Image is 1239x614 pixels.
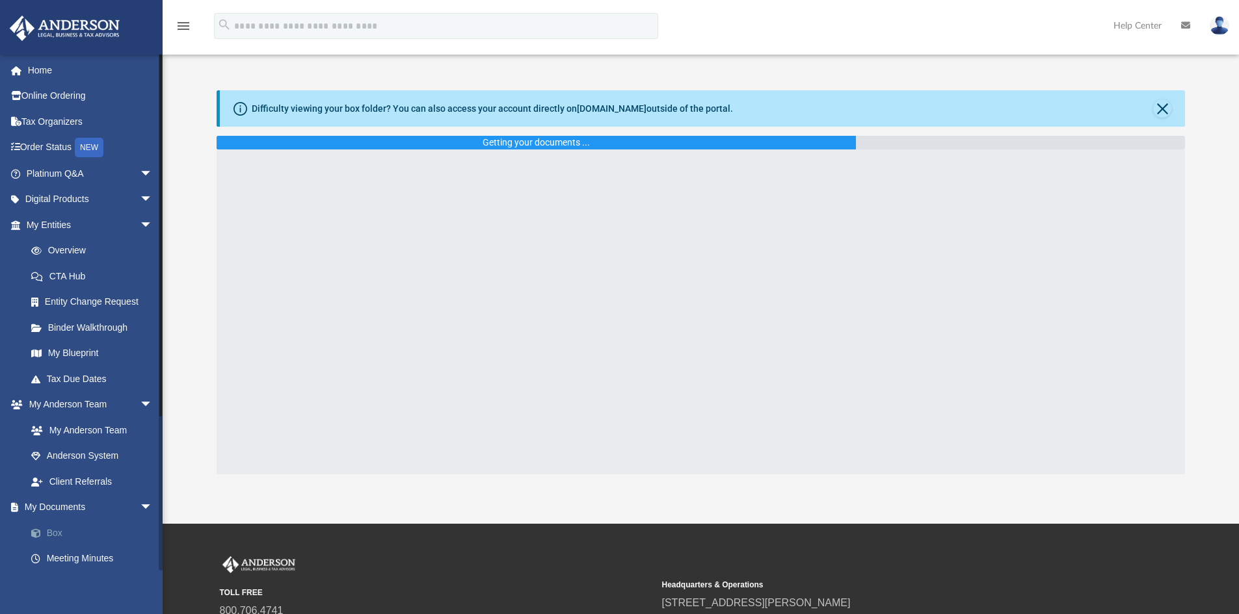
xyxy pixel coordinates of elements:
[18,468,166,494] a: Client Referrals
[18,520,172,546] a: Box
[9,212,172,238] a: My Entitiesarrow_drop_down
[18,289,172,315] a: Entity Change Request
[18,238,172,264] a: Overview
[220,587,653,598] small: TOLL FREE
[577,103,646,114] a: [DOMAIN_NAME]
[252,102,733,116] div: Difficulty viewing your box folder? You can also access your account directly on outside of the p...
[9,392,166,418] a: My Anderson Teamarrow_drop_down
[176,25,191,34] a: menu
[140,392,166,418] span: arrow_drop_down
[140,160,166,187] span: arrow_drop_down
[9,494,172,520] a: My Documentsarrow_drop_down
[75,138,103,157] div: NEW
[6,16,124,41] img: Anderson Advisors Platinum Portal
[483,136,590,149] div: Getting your documents ...
[140,494,166,521] span: arrow_drop_down
[140,212,166,238] span: arrow_drop_down
[662,597,851,608] a: [STREET_ADDRESS][PERSON_NAME]
[9,57,172,83] a: Home
[1153,99,1171,118] button: Close
[9,160,172,186] a: Platinum Q&Aarrow_drop_down
[9,134,172,161] a: Order StatusNEW
[217,18,232,32] i: search
[1210,16,1229,35] img: User Pic
[18,366,172,392] a: Tax Due Dates
[220,556,298,573] img: Anderson Advisors Platinum Portal
[18,263,172,289] a: CTA Hub
[18,417,159,443] a: My Anderson Team
[662,579,1095,591] small: Headquarters & Operations
[18,314,172,340] a: Binder Walkthrough
[9,186,172,212] a: Digital Productsarrow_drop_down
[18,443,166,469] a: Anderson System
[140,186,166,213] span: arrow_drop_down
[9,109,172,134] a: Tax Organizers
[176,18,191,34] i: menu
[18,546,172,572] a: Meeting Minutes
[9,83,172,109] a: Online Ordering
[18,340,166,366] a: My Blueprint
